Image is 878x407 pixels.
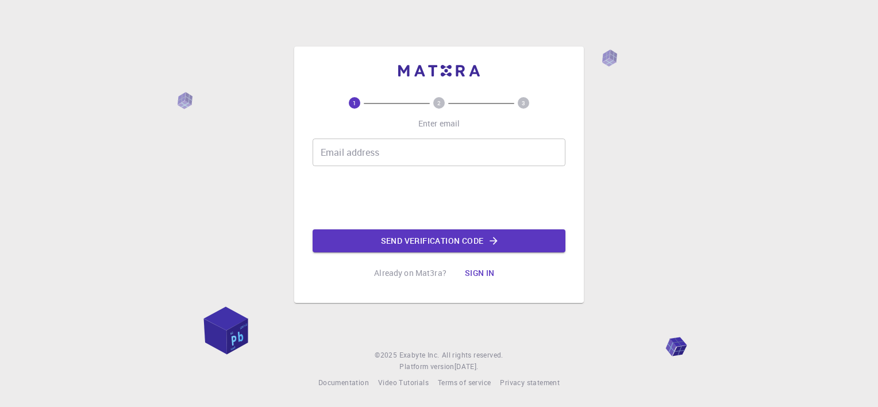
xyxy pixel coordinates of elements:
text: 1 [353,99,356,107]
span: Documentation [318,378,369,387]
a: Exabyte Inc. [399,350,440,361]
span: Platform version [399,361,454,373]
span: All rights reserved. [442,350,503,361]
span: [DATE] . [455,362,479,371]
iframe: reCAPTCHA [352,175,526,220]
button: Send verification code [313,229,565,252]
a: [DATE]. [455,361,479,373]
a: Documentation [318,377,369,389]
a: Video Tutorials [378,377,429,389]
span: Exabyte Inc. [399,350,440,359]
span: Video Tutorials [378,378,429,387]
text: 3 [522,99,525,107]
span: Terms of service [438,378,491,387]
button: Sign in [456,262,504,285]
p: Enter email [418,118,460,129]
span: © 2025 [375,350,399,361]
a: Terms of service [438,377,491,389]
p: Already on Mat3ra? [374,267,446,279]
a: Privacy statement [500,377,560,389]
text: 2 [437,99,441,107]
span: Privacy statement [500,378,560,387]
